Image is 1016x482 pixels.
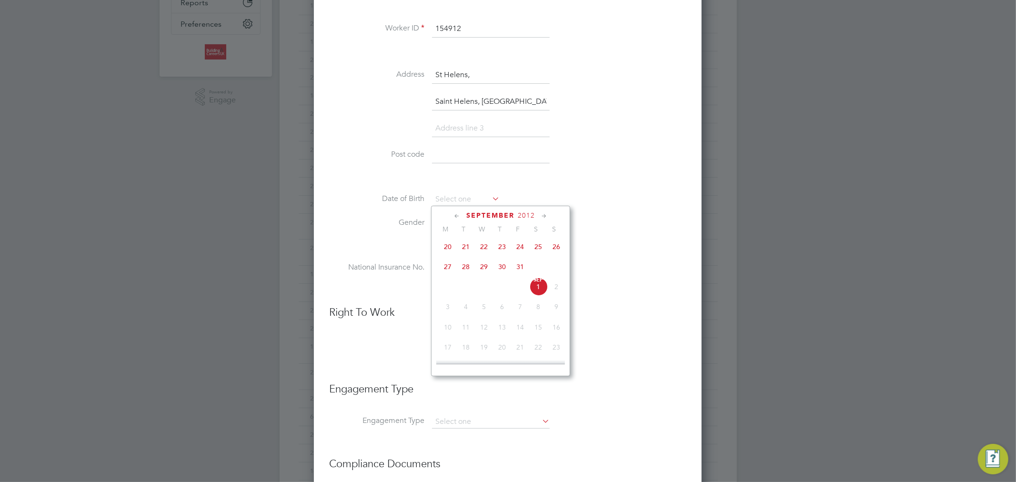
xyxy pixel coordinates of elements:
span: 24 [511,238,529,256]
span: September [466,211,514,220]
span: 22 [529,338,547,356]
input: Select one [432,192,500,207]
span: T [491,225,509,233]
span: 2012 [518,211,535,220]
span: 27 [493,358,511,376]
span: W [473,225,491,233]
span: 1 [529,278,547,296]
span: 7 [511,298,529,316]
span: 16 [547,318,565,336]
label: Address [329,70,424,80]
span: 22 [475,238,493,256]
label: National Insurance No. [329,262,424,272]
span: 26 [547,238,565,256]
span: 9 [547,298,565,316]
h3: Engagement Type [329,373,686,396]
span: 2 [547,278,565,296]
span: 26 [475,358,493,376]
input: Address line 2 [432,93,550,110]
label: Engagement Type [329,416,424,426]
span: 23 [493,238,511,256]
span: S [545,225,563,233]
h3: Compliance Documents [329,448,686,471]
span: 24 [439,358,457,376]
span: 13 [493,318,511,336]
span: 21 [457,238,475,256]
span: 5 [475,298,493,316]
span: 17 [439,338,457,356]
input: Address line 3 [432,120,550,137]
h3: Right To Work [329,306,686,320]
span: 28 [511,358,529,376]
label: Date of Birth [329,194,424,204]
span: S [527,225,545,233]
span: 31 [511,258,529,276]
span: 11 [457,318,475,336]
span: 19 [475,338,493,356]
label: Post code [329,150,424,160]
span: 12 [475,318,493,336]
span: 8 [529,298,547,316]
span: T [454,225,473,233]
span: 20 [439,238,457,256]
input: Address line 1 [432,67,550,84]
span: 23 [547,338,565,356]
span: M [436,225,454,233]
label: Worker ID [329,23,424,33]
span: 28 [457,258,475,276]
span: 29 [475,258,493,276]
span: 3 [439,298,457,316]
label: Gender [329,218,424,228]
span: 21 [511,338,529,356]
input: Select one [432,415,550,429]
span: F [509,225,527,233]
span: 30 [493,258,511,276]
span: 15 [529,318,547,336]
span: 25 [529,238,547,256]
span: Sep [529,278,547,282]
span: 25 [457,358,475,376]
span: 18 [457,338,475,356]
span: 14 [511,318,529,336]
span: 20 [493,338,511,356]
span: 6 [493,298,511,316]
span: 27 [439,258,457,276]
span: 29 [529,358,547,376]
span: 30 [547,358,565,376]
span: 10 [439,318,457,336]
span: 4 [457,298,475,316]
button: Engage Resource Center [978,444,1008,474]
